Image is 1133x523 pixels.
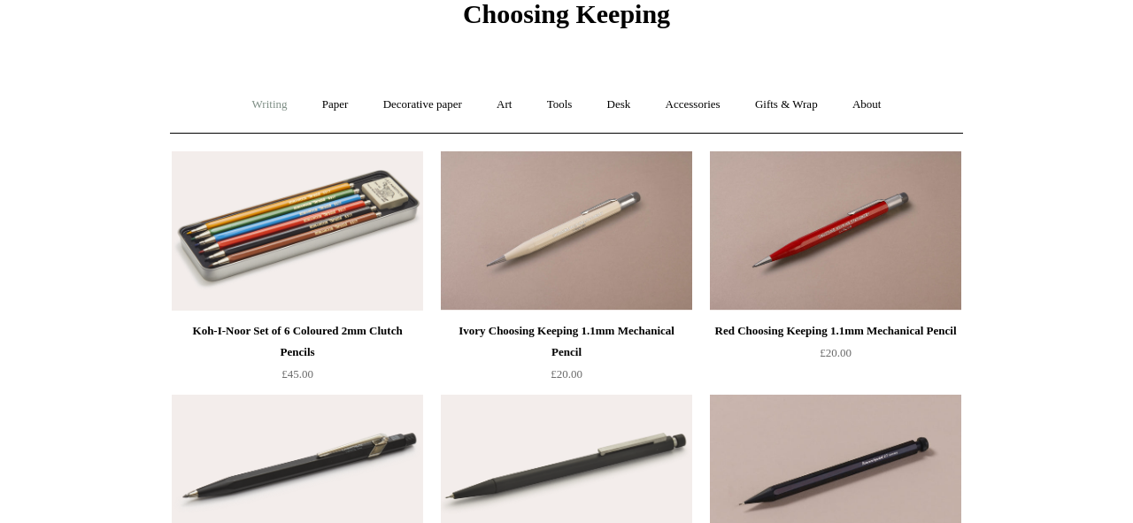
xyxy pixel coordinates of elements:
[176,320,419,363] div: Koh-I-Noor Set of 6 Coloured 2mm Clutch Pencils
[172,151,423,311] a: Koh-I-Noor Set of 6 Coloured 2mm Clutch Pencils Koh-I-Noor Set of 6 Coloured 2mm Clutch Pencils
[441,320,692,393] a: Ivory Choosing Keeping 1.1mm Mechanical Pencil £20.00
[710,320,961,393] a: Red Choosing Keeping 1.1mm Mechanical Pencil £20.00
[481,81,528,128] a: Art
[463,13,670,26] a: Choosing Keeping
[236,81,304,128] a: Writing
[306,81,365,128] a: Paper
[445,320,688,363] div: Ivory Choosing Keeping 1.1mm Mechanical Pencil
[836,81,898,128] a: About
[172,151,423,311] img: Koh-I-Noor Set of 6 Coloured 2mm Clutch Pencils
[650,81,736,128] a: Accessories
[710,151,961,311] a: Red Choosing Keeping 1.1mm Mechanical Pencil Red Choosing Keeping 1.1mm Mechanical Pencil
[172,320,423,393] a: Koh-I-Noor Set of 6 Coloured 2mm Clutch Pencils £45.00
[591,81,647,128] a: Desk
[714,320,957,342] div: Red Choosing Keeping 1.1mm Mechanical Pencil
[281,367,313,381] span: £45.00
[441,151,692,311] a: Ivory Choosing Keeping 1.1mm Mechanical Pencil Ivory Choosing Keeping 1.1mm Mechanical Pencil
[551,367,582,381] span: £20.00
[367,81,478,128] a: Decorative paper
[531,81,589,128] a: Tools
[820,346,852,359] span: £20.00
[441,151,692,311] img: Ivory Choosing Keeping 1.1mm Mechanical Pencil
[710,151,961,311] img: Red Choosing Keeping 1.1mm Mechanical Pencil
[739,81,834,128] a: Gifts & Wrap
